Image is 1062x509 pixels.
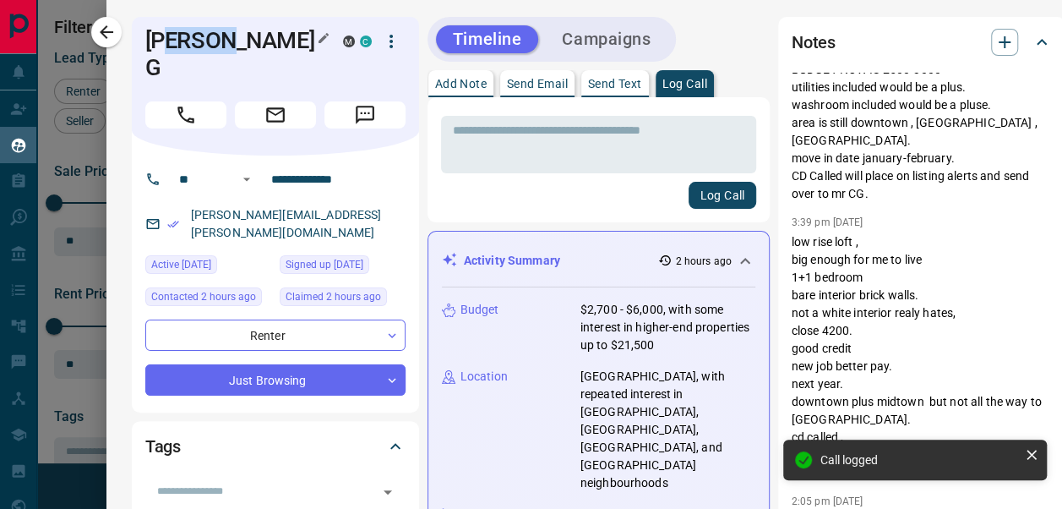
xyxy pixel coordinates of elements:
p: Budget [460,301,499,319]
button: Campaigns [545,25,667,53]
p: $2,700 - $6,000, with some interest in higher-end properties up to $21,500 [580,301,755,354]
div: Mon Oct 13 2025 [145,255,271,279]
div: Wed Oct 15 2025 [280,287,406,311]
span: Call [145,101,226,129]
p: Location [460,368,508,386]
p: low rise loft , big enough for me to live 1+1 bedroom bare interior brick walls. not a white inte... [792,233,1052,482]
div: Notes [792,22,1052,63]
p: Log Call [662,78,707,90]
button: Log Call [689,182,755,209]
p: 2 hours ago [675,254,731,269]
span: Contacted 2 hours ago [151,288,256,305]
p: PLAN IS MOSTLY THE SAME EXCEPT: hard loft. BUDGET NOW IS 2500-3000 utilities included would be a ... [792,25,1052,203]
h2: Notes [792,29,836,56]
p: Activity Summary [464,252,560,270]
span: Claimed 2 hours ago [286,288,381,305]
div: Wed Oct 15 2025 [145,287,271,311]
span: Message [324,101,406,129]
div: Call logged [820,453,1018,467]
svg: Email Verified [167,218,179,230]
p: 3:39 pm [DATE] [792,216,863,228]
p: Send Text [588,78,642,90]
div: mrloft.ca [343,36,355,47]
p: Add Note [435,78,487,90]
span: Signed up [DATE] [286,256,363,273]
div: Tags [145,426,406,467]
h1: [PERSON_NAME] G [145,27,318,81]
h2: Tags [145,433,181,460]
button: Open [237,169,257,189]
p: 2:05 pm [DATE] [792,495,863,507]
button: Open [376,480,400,504]
a: [PERSON_NAME][EMAIL_ADDRESS][PERSON_NAME][DOMAIN_NAME] [191,208,382,239]
div: Renter [145,320,406,351]
div: condos.ca [360,36,372,47]
span: Email [235,101,316,129]
div: Activity Summary2 hours ago [442,245,755,276]
span: Active [DATE] [151,256,211,273]
p: [GEOGRAPHIC_DATA], with repeated interest in [GEOGRAPHIC_DATA], [GEOGRAPHIC_DATA], [GEOGRAPHIC_DA... [580,368,755,492]
div: Just Browsing [145,364,406,396]
button: Timeline [436,25,539,53]
p: Send Email [507,78,568,90]
div: Sat Aug 10 2024 [280,255,406,279]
